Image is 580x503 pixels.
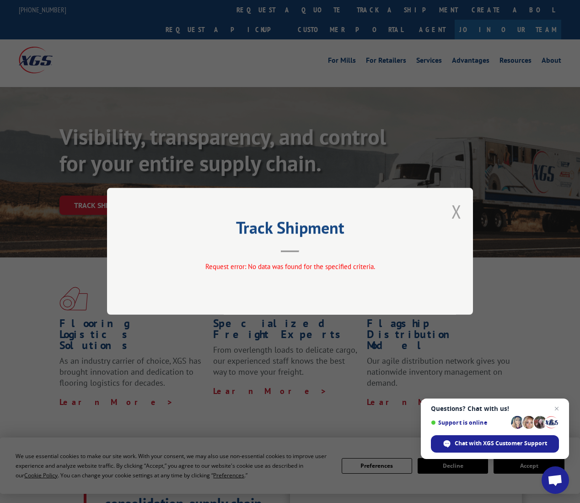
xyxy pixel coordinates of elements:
span: Support is online [431,419,508,426]
h2: Track Shipment [153,221,427,239]
span: Questions? Chat with us! [431,405,559,412]
span: Close chat [551,403,562,414]
div: Open chat [542,466,569,494]
button: Close modal [451,199,462,224]
div: Chat with XGS Customer Support [431,435,559,453]
span: Request error: No data was found for the specified criteria. [205,262,375,271]
span: Chat with XGS Customer Support [455,439,547,448]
